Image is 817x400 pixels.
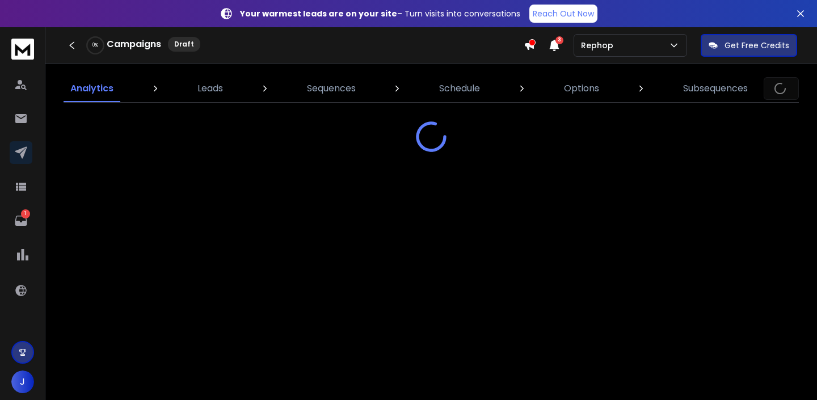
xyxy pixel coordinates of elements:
[432,75,487,102] a: Schedule
[240,8,520,19] p: – Turn visits into conversations
[197,82,223,95] p: Leads
[529,5,597,23] a: Reach Out Now
[11,370,34,393] button: J
[533,8,594,19] p: Reach Out Now
[168,37,200,52] div: Draft
[307,82,356,95] p: Sequences
[21,209,30,218] p: 1
[701,34,797,57] button: Get Free Credits
[557,75,606,102] a: Options
[191,75,230,102] a: Leads
[92,42,98,49] p: 0 %
[555,36,563,44] span: 3
[581,40,618,51] p: Rephop
[564,82,599,95] p: Options
[240,8,397,19] strong: Your warmest leads are on your site
[439,82,480,95] p: Schedule
[70,82,113,95] p: Analytics
[11,39,34,60] img: logo
[10,209,32,232] a: 1
[683,82,748,95] p: Subsequences
[64,75,120,102] a: Analytics
[107,37,161,51] h1: Campaigns
[300,75,363,102] a: Sequences
[725,40,789,51] p: Get Free Credits
[676,75,755,102] a: Subsequences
